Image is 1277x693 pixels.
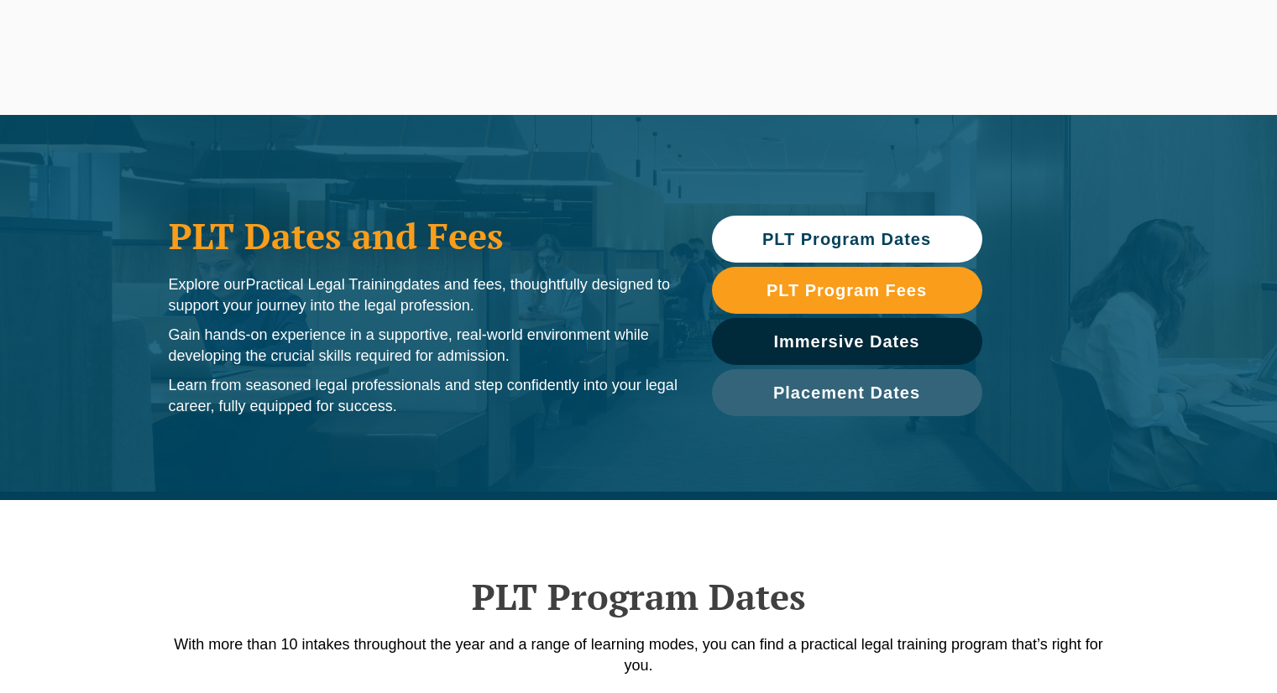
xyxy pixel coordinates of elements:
[169,274,678,316] p: Explore our dates and fees, thoughtfully designed to support your journey into the legal profession.
[767,282,927,299] span: PLT Program Fees
[169,325,678,367] p: Gain hands-on experience in a supportive, real-world environment while developing the crucial ski...
[169,215,678,257] h1: PLT Dates and Fees
[160,576,1117,617] h2: PLT Program Dates
[773,384,920,401] span: Placement Dates
[712,216,982,263] a: PLT Program Dates
[774,333,920,350] span: Immersive Dates
[160,634,1117,676] p: With more than 10 intakes throughout the year and a range of learning modes, you can find a pract...
[712,318,982,365] a: Immersive Dates
[712,369,982,416] a: Placement Dates
[712,267,982,314] a: PLT Program Fees
[169,375,678,417] p: Learn from seasoned legal professionals and step confidently into your legal career, fully equipp...
[762,231,931,247] span: PLT Program Dates
[246,276,403,293] span: Practical Legal Training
